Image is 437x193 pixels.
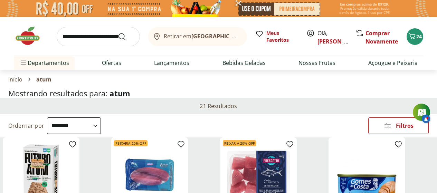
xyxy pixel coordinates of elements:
[154,59,189,67] a: Lançamentos
[416,33,422,40] span: 24
[365,29,398,45] a: Comprar Novamente
[114,140,148,146] span: Peixaria 20% OFF
[164,33,240,39] span: Retirar em
[148,27,247,46] button: Retirar em[GEOGRAPHIC_DATA]/[GEOGRAPHIC_DATA]
[57,27,140,46] input: search
[19,55,28,71] button: Menu
[383,122,392,130] svg: Abrir Filtros
[317,29,348,46] span: Olá,
[298,59,335,67] a: Nossas Frutas
[368,117,429,134] button: Filtros
[8,76,22,83] a: Início
[110,88,130,98] span: atum
[200,102,237,110] h2: 21 Resultados
[8,89,429,98] h1: Mostrando resultados para:
[396,123,414,128] span: Filtros
[222,59,266,67] a: Bebidas Geladas
[36,76,52,83] span: atum
[223,140,256,146] span: Peixaria 20% OFF
[255,30,298,44] a: Meus Favoritos
[191,32,308,40] b: [GEOGRAPHIC_DATA]/[GEOGRAPHIC_DATA]
[8,122,44,129] label: Ordernar por
[407,28,423,45] button: Carrinho
[317,38,362,45] a: [PERSON_NAME]
[19,55,69,71] span: Departamentos
[14,26,48,46] img: Hortifruti
[266,30,298,44] span: Meus Favoritos
[368,59,418,67] a: Açougue e Peixaria
[118,32,134,41] button: Submit Search
[102,59,121,67] a: Ofertas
